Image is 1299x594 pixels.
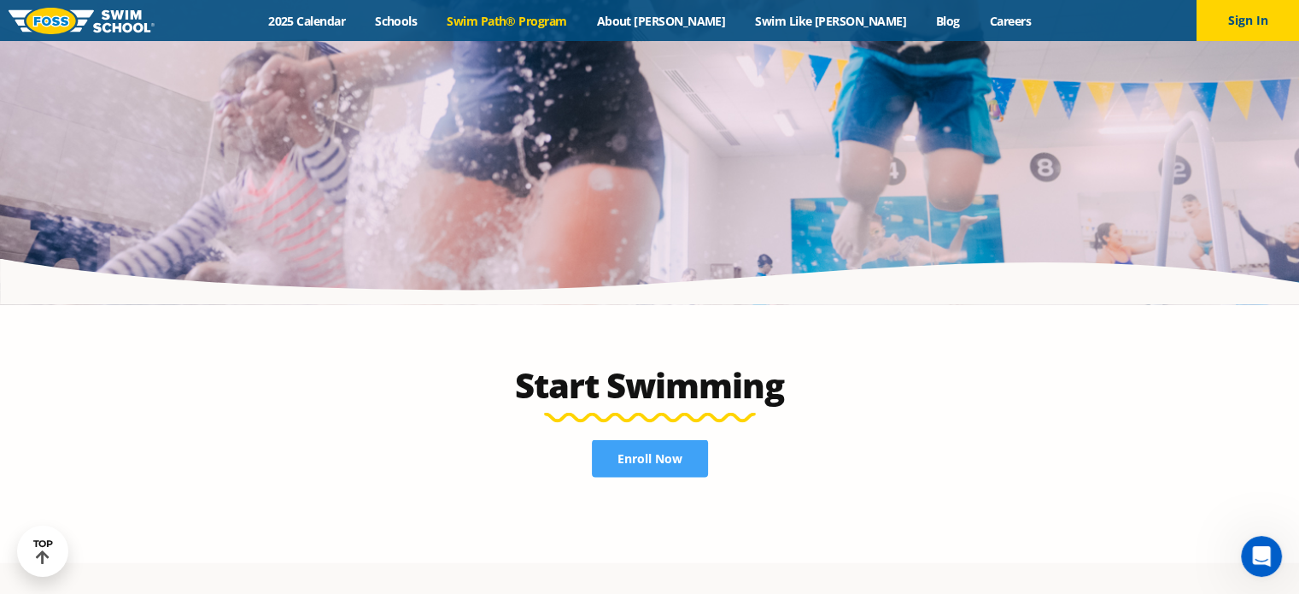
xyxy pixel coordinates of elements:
[592,440,708,478] a: Enroll Now
[9,8,155,34] img: FOSS Swim School Logo
[617,453,682,465] span: Enroll Now
[247,365,1053,406] h2: Start Swimming
[974,13,1045,29] a: Careers
[1241,536,1282,577] iframe: Intercom live chat
[254,13,360,29] a: 2025 Calendar
[360,13,432,29] a: Schools
[33,538,53,565] div: TOP
[432,13,582,29] a: Swim Path® Program
[740,13,922,29] a: Swim Like [PERSON_NAME]
[921,13,974,29] a: Blog
[582,13,740,29] a: About [PERSON_NAME]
